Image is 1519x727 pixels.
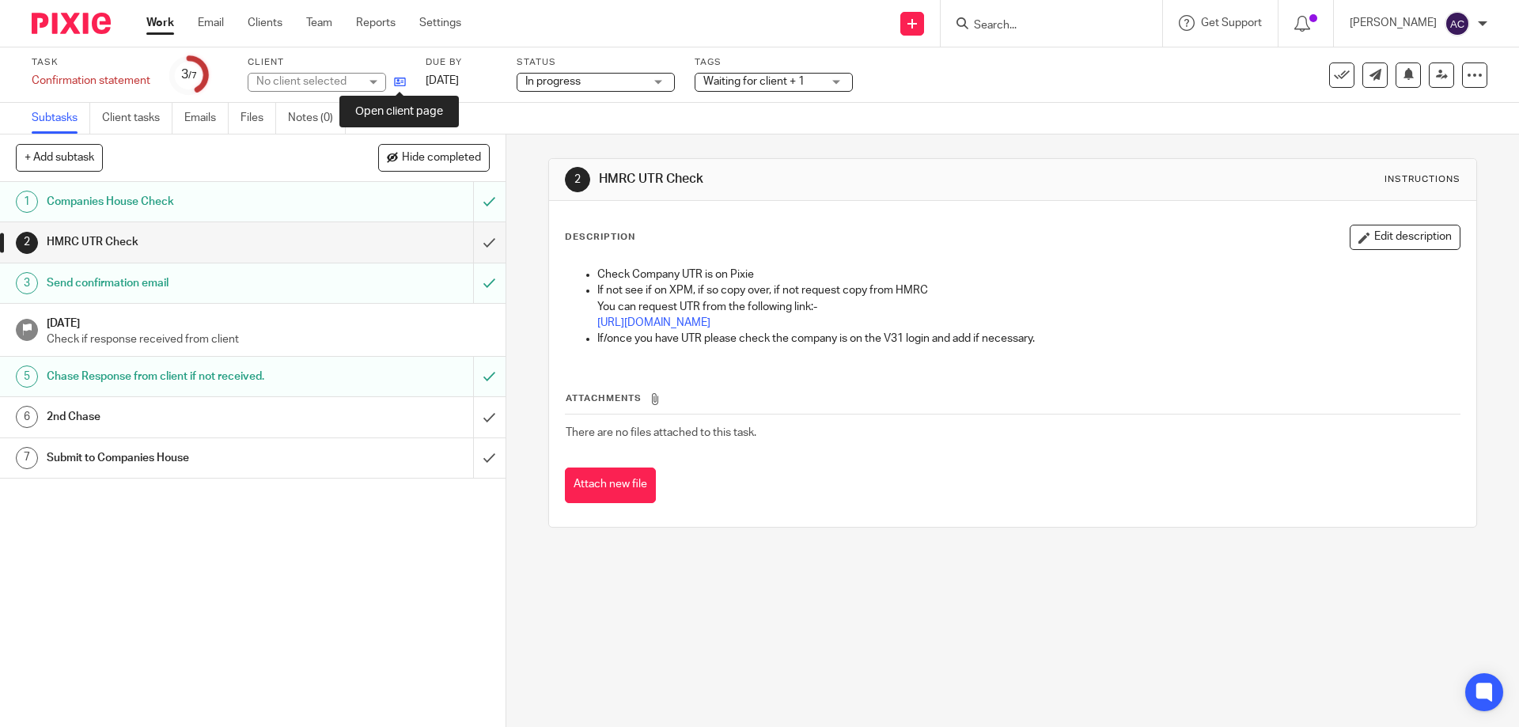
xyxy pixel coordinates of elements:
[1385,173,1460,186] div: Instructions
[566,394,642,403] span: Attachments
[241,103,276,134] a: Files
[248,15,282,31] a: Clients
[16,406,38,428] div: 6
[1350,225,1460,250] button: Edit description
[47,271,320,295] h1: Send confirmation email
[47,190,320,214] h1: Companies House Check
[597,299,1459,315] p: You can request UTR from the following link:-
[47,312,490,331] h1: [DATE]
[16,232,38,254] div: 2
[695,56,853,69] label: Tags
[288,103,346,134] a: Notes (0)
[188,71,197,80] small: /7
[1350,15,1437,31] p: [PERSON_NAME]
[16,365,38,388] div: 5
[306,15,332,31] a: Team
[181,66,197,84] div: 3
[184,103,229,134] a: Emails
[32,13,111,34] img: Pixie
[32,56,150,69] label: Task
[419,15,461,31] a: Settings
[358,103,419,134] a: Audit logs
[525,76,581,87] span: In progress
[565,468,656,503] button: Attach new file
[102,103,172,134] a: Client tasks
[378,144,490,171] button: Hide completed
[402,152,481,165] span: Hide completed
[356,15,396,31] a: Reports
[47,331,490,347] p: Check if response received from client
[1201,17,1262,28] span: Get Support
[597,282,1459,298] p: If not see if on XPM, if so copy over, if not request copy from HMRC
[517,56,675,69] label: Status
[565,167,590,192] div: 2
[47,446,320,470] h1: Submit to Companies House
[47,405,320,429] h1: 2nd Chase
[16,144,103,171] button: + Add subtask
[597,331,1459,346] p: If/once you have UTR please check the company is on the V31 login and add if necessary.
[16,272,38,294] div: 3
[972,19,1115,33] input: Search
[248,56,406,69] label: Client
[47,230,320,254] h1: HMRC UTR Check
[597,317,710,328] a: [URL][DOMAIN_NAME]
[47,365,320,388] h1: Chase Response from client if not received.
[146,15,174,31] a: Work
[426,75,459,86] span: [DATE]
[16,447,38,469] div: 7
[703,76,805,87] span: Waiting for client + 1
[1445,11,1470,36] img: svg%3E
[597,267,1459,282] p: Check Company UTR is on Pixie
[32,73,150,89] div: Confirmation statement
[198,15,224,31] a: Email
[256,74,359,89] div: No client selected
[565,231,635,244] p: Description
[566,427,756,438] span: There are no files attached to this task.
[599,171,1047,187] h1: HMRC UTR Check
[426,56,497,69] label: Due by
[32,103,90,134] a: Subtasks
[16,191,38,213] div: 1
